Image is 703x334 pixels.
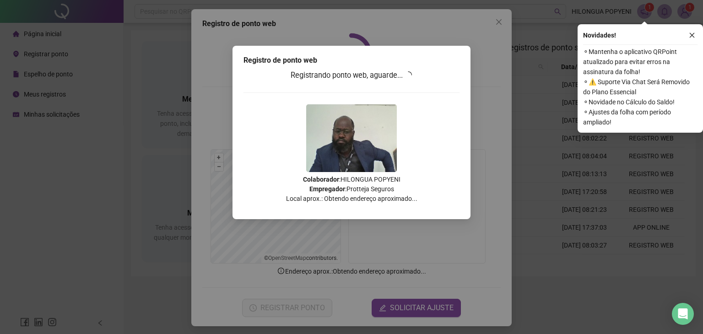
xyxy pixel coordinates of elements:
img: Z [306,104,397,172]
h3: Registrando ponto web, aguarde... [243,70,460,81]
div: Open Intercom Messenger [672,303,694,325]
div: Registro de ponto web [243,55,460,66]
p: : HILONGUA POPYENI : Protteja Seguros Local aprox.: Obtendo endereço aproximado... [243,175,460,204]
span: close [689,32,695,38]
span: ⚬ Ajustes da folha com período ampliado! [583,107,698,127]
strong: Empregador [309,185,345,193]
strong: Colaborador [303,176,339,183]
span: ⚬ Mantenha o aplicativo QRPoint atualizado para evitar erros na assinatura da folha! [583,47,698,77]
span: ⚬ Novidade no Cálculo do Saldo! [583,97,698,107]
span: loading [405,71,412,79]
span: Novidades ! [583,30,616,40]
span: ⚬ ⚠️ Suporte Via Chat Será Removido do Plano Essencial [583,77,698,97]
